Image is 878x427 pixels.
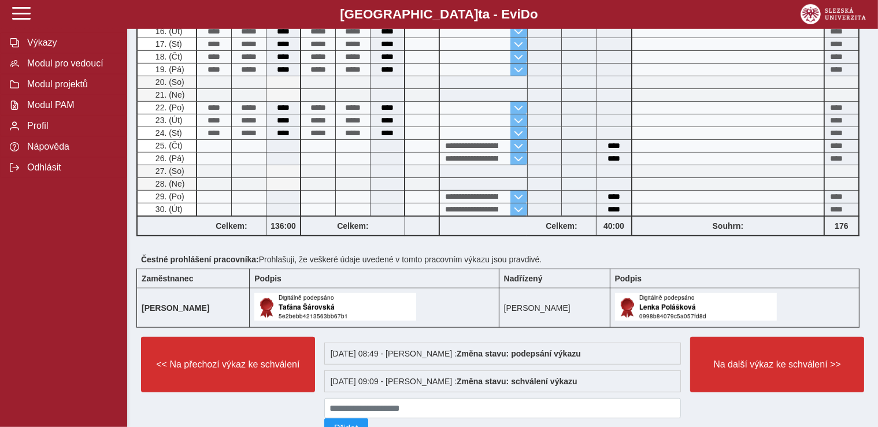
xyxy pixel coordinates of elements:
[713,221,744,231] b: Souhrn:
[153,39,182,49] span: 17. (St)
[153,65,184,74] span: 19. (Pá)
[521,7,530,21] span: D
[254,293,416,321] img: Digitálně podepsáno uživatelem
[153,77,184,87] span: 20. (So)
[153,192,184,201] span: 29. (Po)
[690,337,864,392] button: Na další výkaz ke schválení >>
[153,27,183,36] span: 16. (Út)
[153,90,185,99] span: 21. (Ne)
[266,221,300,231] b: 136:00
[153,116,183,125] span: 23. (Út)
[527,221,596,231] b: Celkem:
[457,377,577,386] b: Změna stavu: schválení výkazu
[24,142,117,152] span: Nápověda
[153,128,182,138] span: 24. (St)
[825,221,858,231] b: 176
[301,221,405,231] b: Celkem:
[136,250,869,269] div: Prohlašuji, že veškeré údaje uvedené v tomto pracovním výkazu jsou pravdivé.
[615,293,777,321] img: Digitálně podepsáno uživatelem
[153,154,184,163] span: 26. (Pá)
[478,7,482,21] span: t
[24,58,117,69] span: Modul pro vedoucí
[153,103,184,112] span: 22. (Po)
[151,359,305,370] span: << Na přechozí výkaz ke schválení
[153,179,185,188] span: 28. (Ne)
[24,121,117,131] span: Profil
[153,166,184,176] span: 27. (So)
[141,337,315,392] button: << Na přechozí výkaz ke schválení
[153,141,183,150] span: 25. (Čt)
[142,274,193,283] b: Zaměstnanec
[504,274,543,283] b: Nadřízený
[499,288,610,328] td: [PERSON_NAME]
[801,4,866,24] img: logo_web_su.png
[324,343,681,365] div: [DATE] 08:49 - [PERSON_NAME] :
[530,7,538,21] span: o
[700,359,854,370] span: Na další výkaz ke schválení >>
[24,38,117,48] span: Výkazy
[24,100,117,110] span: Modul PAM
[153,205,183,214] span: 30. (Út)
[35,7,843,22] b: [GEOGRAPHIC_DATA] a - Evi
[597,221,631,231] b: 40:00
[153,52,183,61] span: 18. (Čt)
[141,255,259,264] b: Čestné prohlášení pracovníka:
[615,274,642,283] b: Podpis
[254,274,281,283] b: Podpis
[324,370,681,392] div: [DATE] 09:09 - [PERSON_NAME] :
[142,303,209,313] b: [PERSON_NAME]
[24,162,117,173] span: Odhlásit
[24,79,117,90] span: Modul projektů
[197,221,266,231] b: Celkem:
[457,349,581,358] b: Změna stavu: podepsání výkazu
